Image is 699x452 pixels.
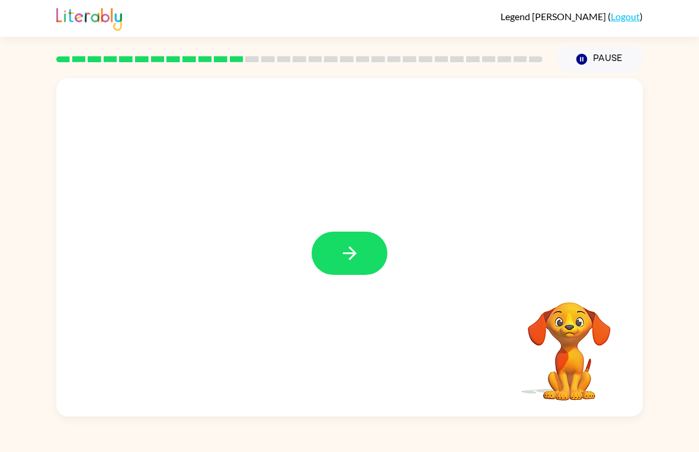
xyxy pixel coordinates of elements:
video: Your browser must support playing .mp4 files to use Literably. Please try using another browser. [510,284,629,402]
div: ( ) [501,11,643,22]
button: Pause [557,46,643,73]
span: Legend [PERSON_NAME] [501,11,608,22]
img: Literably [56,5,122,31]
a: Logout [611,11,640,22]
